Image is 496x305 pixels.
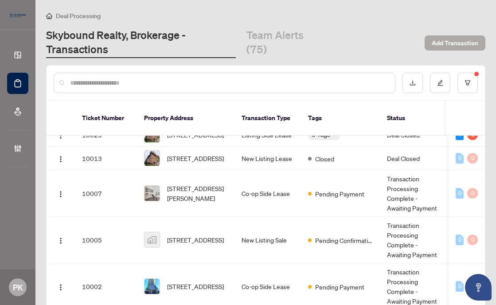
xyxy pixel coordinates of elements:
span: Deal Processing [56,12,101,20]
span: [STREET_ADDRESS] [167,235,224,245]
div: 0 [467,188,478,199]
div: 0 [467,153,478,164]
td: New Listing Sale [234,217,301,263]
span: Pending Confirmation of Closing [315,235,373,245]
button: Logo [54,233,68,247]
button: Add Transaction [425,35,485,51]
span: [STREET_ADDRESS][PERSON_NAME] [167,184,227,203]
img: logo [7,11,28,20]
img: thumbnail-img [145,232,160,247]
span: download [410,80,416,86]
th: Status [380,101,446,136]
img: thumbnail-img [145,279,160,294]
div: 0 [456,235,464,245]
div: 0 [456,281,464,292]
span: [STREET_ADDRESS] [167,153,224,163]
button: Logo [54,279,68,293]
button: Open asap [465,274,492,301]
span: Closed [315,154,334,164]
td: Transaction Processing Complete - Awaiting Payment [380,217,446,263]
button: edit [430,73,450,93]
span: Add Transaction [432,36,478,50]
div: 0 [456,153,464,164]
td: New Listing Lease [234,147,301,170]
span: [STREET_ADDRESS] [167,282,224,291]
img: Logo [57,237,64,244]
span: Pending Payment [315,189,364,199]
button: filter [457,73,478,93]
td: 10005 [75,217,137,263]
div: 0 [467,235,478,245]
img: Logo [57,284,64,291]
button: Logo [54,186,68,200]
img: Logo [57,156,64,163]
th: Property Address [137,101,234,136]
td: Deal Closed [380,147,446,170]
td: Co-op Side Lease [234,170,301,217]
span: home [46,13,52,19]
button: Logo [54,151,68,165]
img: thumbnail-img [145,186,160,201]
span: filter [465,80,471,86]
a: Skybound Realty, Brokerage - Transactions [46,28,236,58]
img: thumbnail-img [145,151,160,166]
button: download [402,73,423,93]
span: Pending Payment [315,282,364,292]
span: PK [13,281,23,293]
th: Tags [301,101,380,136]
a: Team Alerts (75) [246,28,320,58]
td: 10013 [75,147,137,170]
td: 10007 [75,170,137,217]
img: Logo [57,132,64,139]
th: Ticket Number [75,101,137,136]
span: edit [437,80,443,86]
th: Transaction Type [234,101,301,136]
div: 0 [456,188,464,199]
img: Logo [57,191,64,198]
td: Transaction Processing Complete - Awaiting Payment [380,170,446,217]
